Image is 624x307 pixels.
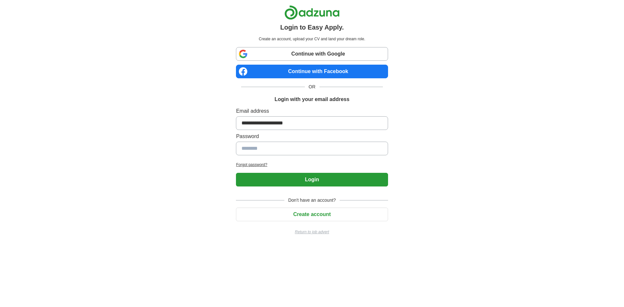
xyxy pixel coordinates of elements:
[284,5,340,20] img: Adzuna logo
[237,36,386,42] p: Create an account, upload your CV and land your dream role.
[236,173,388,186] button: Login
[280,22,344,32] h1: Login to Easy Apply.
[236,229,388,235] a: Return to job advert
[236,211,388,217] a: Create account
[275,96,349,103] h1: Login with your email address
[236,65,388,78] a: Continue with Facebook
[284,197,340,204] span: Don't have an account?
[236,208,388,221] button: Create account
[305,83,319,90] span: OR
[236,133,388,140] label: Password
[236,162,388,168] a: Forgot password?
[236,107,388,115] label: Email address
[236,47,388,61] a: Continue with Google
